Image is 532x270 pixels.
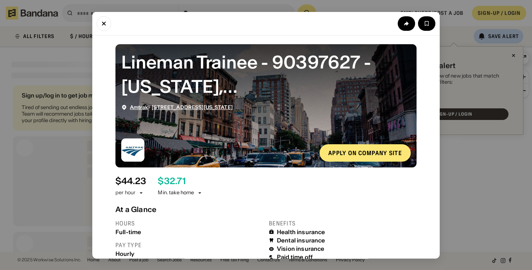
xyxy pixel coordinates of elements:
div: At a Glance [115,205,417,213]
div: Pay type [115,241,263,249]
div: Min. take home [158,189,203,196]
div: Health insurance [277,228,325,235]
div: $ 44.23 [115,176,146,186]
div: Hours [115,219,263,227]
img: Amtrak logo [121,138,144,161]
div: Apply on company site [328,150,402,155]
div: Paid time off [277,254,313,261]
div: Hourly [115,250,263,257]
a: [STREET_ADDRESS][US_STATE] [152,104,233,110]
div: Full-time [115,228,263,235]
div: Benefits [269,219,417,227]
button: Close [97,16,111,30]
div: · [130,104,233,110]
div: Dental insurance [277,237,325,244]
div: $ 32.71 [158,176,185,186]
div: Vision insurance [277,245,325,252]
a: Amtrak [130,104,148,110]
div: per hour [115,189,135,196]
div: Lineman Trainee - 90397627 - New York, NY [121,50,411,98]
